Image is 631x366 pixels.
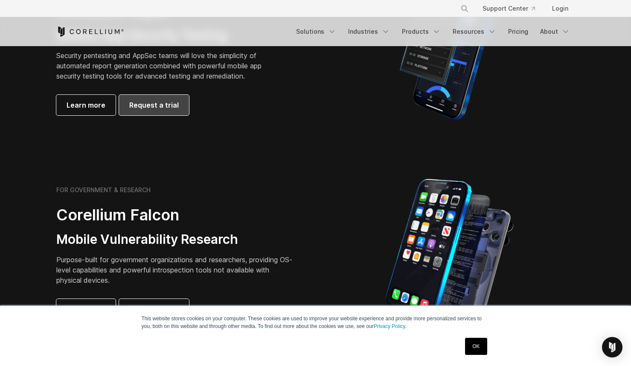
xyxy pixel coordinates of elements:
[56,95,116,115] a: Learn more
[56,299,116,319] a: Learn more
[67,100,105,110] span: Learn more
[56,205,295,225] h2: Corellium Falcon
[129,100,179,110] span: Request a trial
[119,95,189,115] a: Request a trial
[343,24,395,39] a: Industries
[503,24,533,39] a: Pricing
[476,1,542,16] a: Support Center
[545,1,575,16] a: Login
[67,304,105,314] span: Learn more
[56,26,124,37] a: Corellium Home
[450,1,575,16] div: Navigation Menu
[56,186,151,194] h6: FOR GOVERNMENT & RESEARCH
[56,50,275,81] p: Security pentesting and AppSec teams will love the simplicity of automated report generation comb...
[129,304,179,314] span: Request a trial
[535,24,575,39] a: About
[397,24,446,39] a: Products
[56,231,295,248] h3: Mobile Vulnerability Research
[291,24,341,39] a: Solutions
[448,24,501,39] a: Resources
[374,323,407,329] a: Privacy Policy.
[385,178,514,328] img: iPhone model separated into the mechanics used to build the physical device.
[291,24,575,39] div: Navigation Menu
[602,337,622,357] div: Open Intercom Messenger
[457,1,472,16] button: Search
[142,315,490,330] p: This website stores cookies on your computer. These cookies are used to improve your website expe...
[119,299,189,319] a: Request a trial
[465,338,487,355] a: OK
[56,255,295,285] p: Purpose-built for government organizations and researchers, providing OS-level capabilities and p...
